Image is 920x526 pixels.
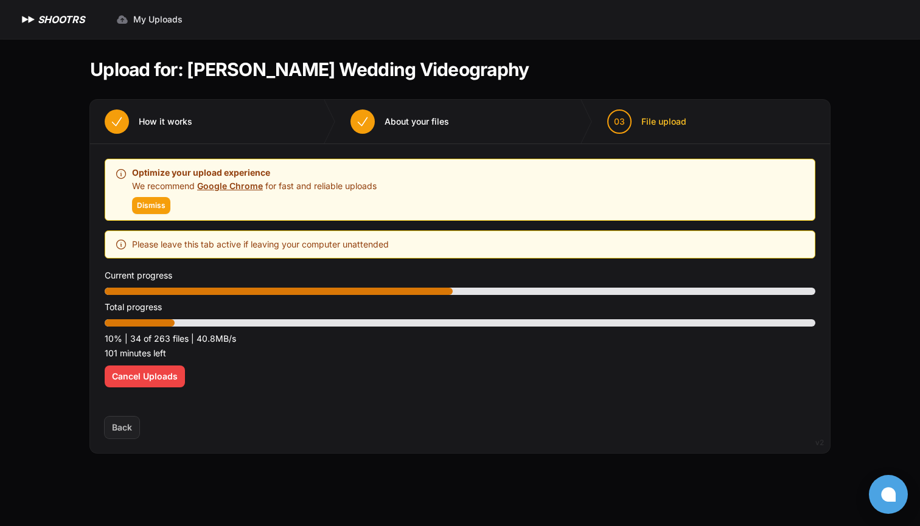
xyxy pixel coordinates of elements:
[132,180,377,192] p: We recommend for fast and reliable uploads
[132,165,377,180] p: Optimize your upload experience
[132,197,170,214] button: Dismiss
[197,181,263,191] a: Google Chrome
[593,100,701,144] button: 03 File upload
[139,116,192,128] span: How it works
[815,435,824,450] div: v2
[19,12,85,27] a: SHOOTRS SHOOTRS
[137,201,166,210] span: Dismiss
[105,346,815,361] p: 101 minutes left
[90,100,207,144] button: How it works
[336,100,464,144] button: About your files
[105,331,815,346] p: 10% | 34 of 263 files | 40.8MB/s
[105,268,815,283] p: Current progress
[38,12,85,27] h1: SHOOTRS
[109,9,190,30] a: My Uploads
[869,475,908,514] button: Open chat window
[641,116,686,128] span: File upload
[133,13,183,26] span: My Uploads
[105,300,815,314] p: Total progress
[132,237,389,252] span: Please leave this tab active if leaving your computer unattended
[112,370,178,382] span: Cancel Uploads
[385,116,449,128] span: About your files
[19,12,38,27] img: SHOOTRS
[614,116,625,128] span: 03
[105,365,185,387] button: Cancel Uploads
[90,58,529,80] h1: Upload for: [PERSON_NAME] Wedding Videography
